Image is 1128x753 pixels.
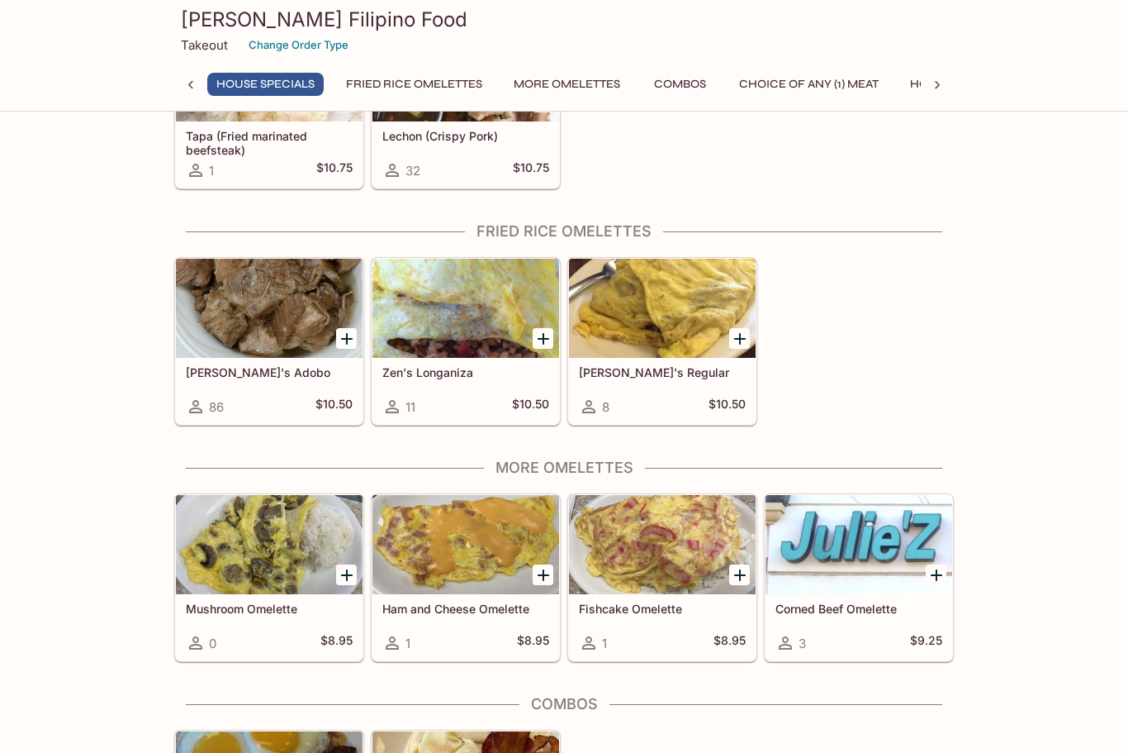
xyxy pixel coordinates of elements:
div: Lechon (Crispy Pork) [372,22,559,122]
span: 1 [209,163,214,179]
a: [PERSON_NAME]'s Adobo86$10.50 [175,258,363,425]
h5: Ham and Cheese Omelette [382,602,549,616]
div: Corned Beef Omelette [765,495,952,594]
h5: [PERSON_NAME]'s Adobo [186,365,353,379]
h5: $8.95 [713,633,746,653]
div: Fishcake Omelette [569,495,756,594]
button: More Omelettes [505,73,629,96]
span: 3 [799,636,806,651]
h5: Fishcake Omelette [579,602,746,616]
button: Add Fishcake Omelette [729,565,750,585]
button: Add Julie's Adobo [336,328,357,349]
span: 11 [405,399,415,415]
h5: $10.75 [513,160,549,180]
h5: Corned Beef Omelette [775,602,942,616]
button: Add Mushroom Omelette [336,565,357,585]
a: Fishcake Omelette1$8.95 [568,494,756,661]
h4: Fried Rice Omelettes [174,222,954,241]
h5: $8.95 [517,633,549,653]
h5: $8.95 [320,633,353,653]
span: 1 [405,636,410,651]
div: Zen's Longaniza [372,259,559,358]
button: Add Zen's Longaniza [533,328,553,349]
h5: [PERSON_NAME]'s Regular [579,365,746,379]
button: Add Corned Beef Omelette [926,565,946,585]
span: 0 [209,636,216,651]
h5: Tapa (Fried marinated beefsteak) [186,129,353,156]
span: 1 [602,636,607,651]
span: 32 [405,163,420,179]
div: Ham and Cheese Omelette [372,495,559,594]
h4: More Omelettes [174,459,954,477]
h5: Lechon (Crispy Pork) [382,129,549,143]
div: Julie's Adobo [176,259,363,358]
span: 86 [209,399,224,415]
h5: $10.50 [512,397,549,417]
a: Ham and Cheese Omelette1$8.95 [372,494,560,661]
button: House Specials [207,73,324,96]
button: Add Ham and Cheese Omelette [533,565,553,585]
h5: $10.50 [709,397,746,417]
h5: $10.50 [315,397,353,417]
h3: [PERSON_NAME] Filipino Food [181,7,947,32]
button: Combos [642,73,717,96]
a: Corned Beef Omelette3$9.25 [765,494,953,661]
div: Ralph's Regular [569,259,756,358]
h5: Mushroom Omelette [186,602,353,616]
button: Add Ralph's Regular [729,328,750,349]
span: 8 [602,399,609,415]
h4: Combos [174,695,954,713]
button: Hotcakes [901,73,982,96]
h5: $10.75 [316,160,353,180]
a: [PERSON_NAME]'s Regular8$10.50 [568,258,756,425]
button: Fried Rice Omelettes [337,73,491,96]
h5: $9.25 [910,633,942,653]
p: Takeout [181,37,228,53]
div: Mushroom Omelette [176,495,363,594]
a: Mushroom Omelette0$8.95 [175,494,363,661]
div: Tapa (Fried marinated beefsteak) [176,22,363,122]
h5: Zen's Longaniza [382,365,549,379]
button: Change Order Type [241,32,356,58]
a: Zen's Longaniza11$10.50 [372,258,560,425]
button: Choice of Any (1) Meat [730,73,888,96]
